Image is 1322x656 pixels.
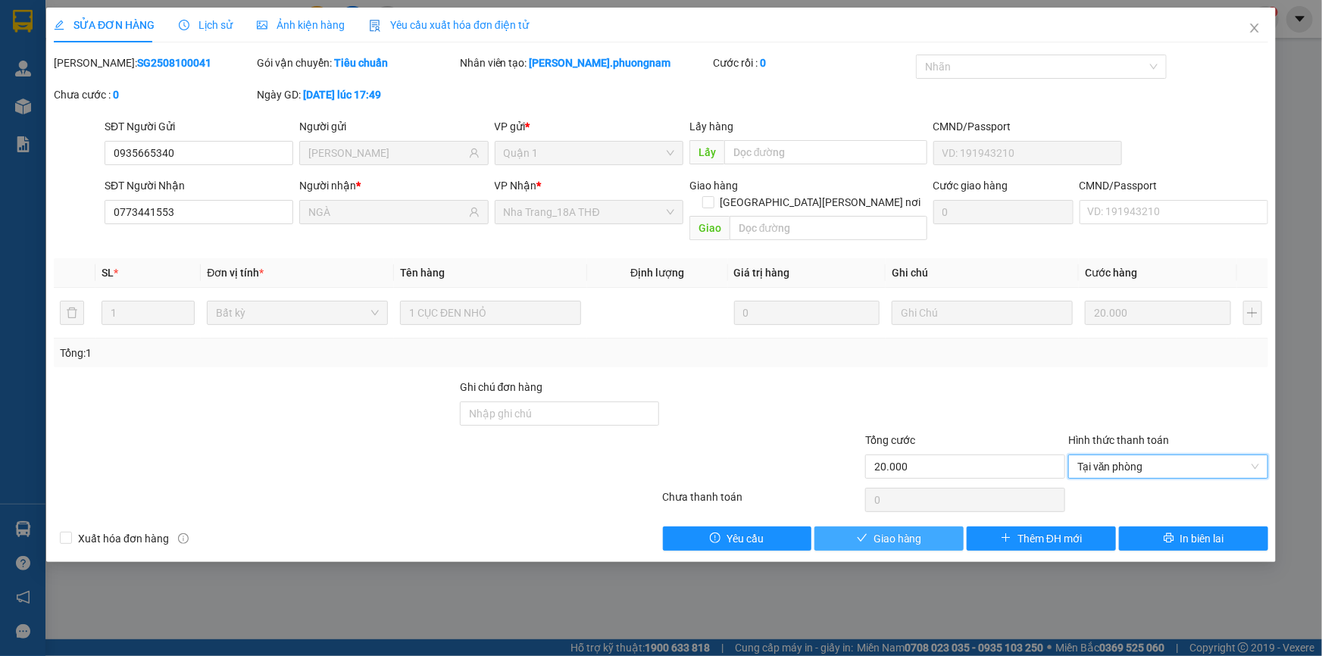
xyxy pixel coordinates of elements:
span: edit [54,20,64,30]
b: [DATE] lúc 17:49 [303,89,381,101]
img: icon [369,20,381,32]
label: Hình thức thanh toán [1068,434,1169,446]
input: Dọc đường [724,140,927,164]
button: exclamation-circleYêu cầu [663,526,812,551]
button: checkGiao hàng [814,526,964,551]
span: clock-circle [179,20,189,30]
input: Dọc đường [730,216,927,240]
button: plusThêm ĐH mới [967,526,1116,551]
span: exclamation-circle [710,533,720,545]
div: Cước rồi : [713,55,913,71]
span: Nha Trang_18A THĐ [504,201,674,223]
button: plus [1243,301,1262,325]
div: Chưa thanh toán [661,489,864,515]
span: In biên lai [1180,530,1224,547]
span: SL [102,267,114,279]
input: 0 [1085,301,1231,325]
input: Ghi Chú [892,301,1073,325]
span: Giá trị hàng [734,267,790,279]
span: printer [1164,533,1174,545]
div: Tổng: 1 [60,345,511,361]
span: Quận 1 [504,142,674,164]
div: Ngày GD: [257,86,457,103]
input: Cước giao hàng [933,200,1074,224]
div: Nhân viên tạo: [460,55,711,71]
span: Yêu cầu xuất hóa đơn điện tử [369,19,529,31]
input: 0 [734,301,880,325]
input: VD: Bàn, Ghế [400,301,581,325]
span: VP Nhận [495,180,537,192]
input: Tên người gửi [308,145,465,161]
span: user [469,207,480,217]
span: Tại văn phòng [1077,455,1259,478]
span: Tên hàng [400,267,445,279]
div: Người gửi [299,118,488,135]
span: picture [257,20,267,30]
span: Đơn vị tính [207,267,264,279]
div: Người nhận [299,177,488,194]
span: Lịch sử [179,19,233,31]
span: Giao hàng [689,180,738,192]
button: Close [1233,8,1276,50]
th: Ghi chú [886,258,1079,288]
label: Cước giao hàng [933,180,1008,192]
span: Lấy [689,140,724,164]
div: SĐT Người Nhận [105,177,293,194]
span: user [469,148,480,158]
input: Tên người nhận [308,204,465,220]
div: VP gửi [495,118,683,135]
input: Ghi chú đơn hàng [460,401,660,426]
div: SĐT Người Gửi [105,118,293,135]
span: Giao hàng [874,530,922,547]
span: Định lượng [630,267,684,279]
b: 0 [113,89,119,101]
input: VD: 191943210 [933,141,1122,165]
span: Bất kỳ [216,301,379,324]
span: plus [1001,533,1011,545]
div: CMND/Passport [933,118,1122,135]
span: close-circle [1251,462,1260,471]
span: close [1249,22,1261,34]
span: info-circle [178,533,189,544]
div: Gói vận chuyển: [257,55,457,71]
span: [GEOGRAPHIC_DATA][PERSON_NAME] nơi [714,194,927,211]
span: Xuất hóa đơn hàng [72,530,175,547]
button: delete [60,301,84,325]
span: check [857,533,867,545]
label: Ghi chú đơn hàng [460,381,543,393]
span: SỬA ĐƠN HÀNG [54,19,155,31]
b: SG2508100041 [137,57,211,69]
span: Tổng cước [865,434,915,446]
span: Cước hàng [1085,267,1137,279]
span: Yêu cầu [727,530,764,547]
span: Lấy hàng [689,120,733,133]
span: Ảnh kiện hàng [257,19,345,31]
div: [PERSON_NAME]: [54,55,254,71]
span: Giao [689,216,730,240]
b: [PERSON_NAME].phuongnam [530,57,671,69]
div: CMND/Passport [1080,177,1268,194]
button: printerIn biên lai [1119,526,1268,551]
b: Tiêu chuẩn [334,57,388,69]
span: Thêm ĐH mới [1017,530,1082,547]
div: Chưa cước : [54,86,254,103]
b: 0 [760,57,766,69]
